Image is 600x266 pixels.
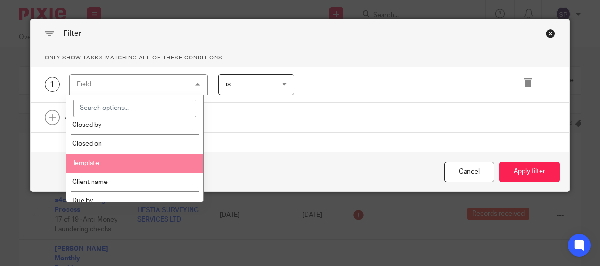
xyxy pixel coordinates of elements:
li: Template [66,154,204,173]
li: Closed on [66,134,204,153]
div: Close this dialog window [444,162,494,182]
span: is [226,81,231,88]
div: 1 [45,77,60,92]
div: Close this dialog window [546,29,555,38]
li: Closed by [66,116,204,134]
p: Only show tasks matching all of these conditions [31,49,570,67]
div: Field [77,81,91,88]
input: Search options... [73,100,197,117]
button: Apply filter [499,162,560,182]
li: Due by [66,191,204,210]
span: Filter [63,30,81,37]
li: Client name [66,173,204,191]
